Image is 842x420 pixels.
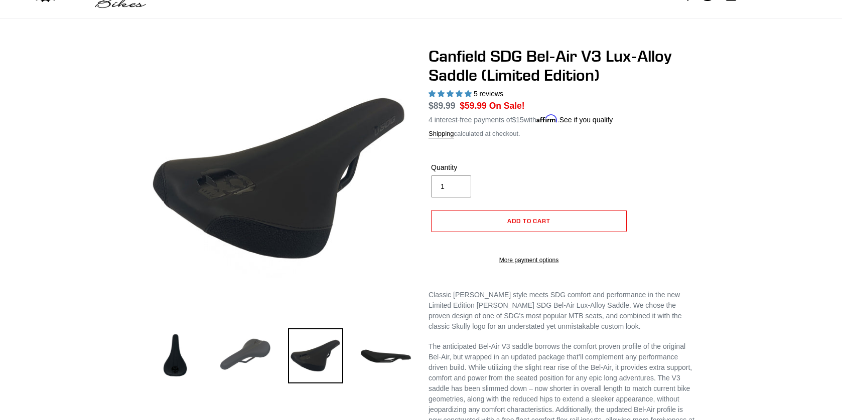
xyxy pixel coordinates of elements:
p: 4 interest-free payments of with . [429,112,613,125]
s: $89.99 [429,101,456,111]
span: Add to cart [507,217,551,225]
img: Load image into Gallery viewer, Canfield SDG Bel-Air V3 Lux-Alloy Saddle (Limited Edition) [148,328,203,383]
label: Quantity [431,162,526,173]
h1: Canfield SDG Bel-Air V3 Lux-Alloy Saddle (Limited Edition) [429,47,694,85]
a: More payment options [431,256,627,265]
span: 5.00 stars [429,90,474,98]
img: Load image into Gallery viewer, Canfield SDG Bel-Air V3 Lux-Alloy Saddle (Limited Edition) [288,328,343,383]
span: $15 [512,116,524,124]
p: Classic [PERSON_NAME] style meets SDG comfort and performance in the new Limited Edition [PERSON_... [429,290,694,332]
img: Load image into Gallery viewer, Canfield SDG Bel-Air V3 Lux-Alloy Saddle (Limited Edition) [358,328,413,383]
span: 5 reviews [474,90,503,98]
span: On Sale! [489,99,525,112]
button: Add to cart [431,210,627,232]
span: $59.99 [460,101,487,111]
img: Load image into Gallery viewer, Canfield SDG Bel-Air V3 Lux-Alloy Saddle (Limited Edition) [218,328,273,383]
span: Affirm [536,114,557,123]
a: Shipping [429,130,454,138]
a: See if you qualify - Learn more about Affirm Financing (opens in modal) [559,116,613,124]
div: calculated at checkout. [429,129,694,139]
